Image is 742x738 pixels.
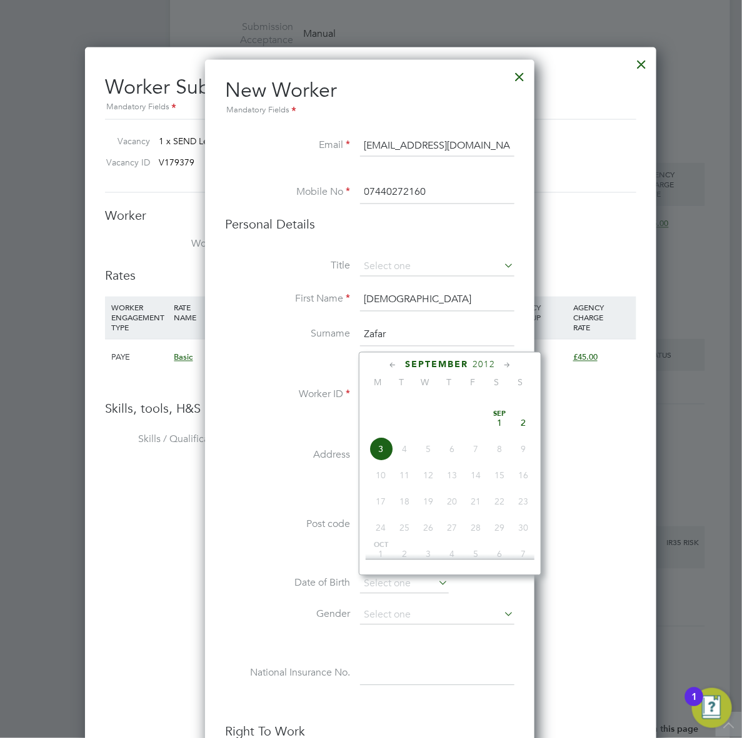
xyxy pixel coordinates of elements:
[369,542,393,566] span: 1
[105,238,230,251] label: Worker
[405,360,468,370] span: September
[108,340,171,376] div: PAYE
[440,463,464,487] span: 13
[360,575,449,594] input: Select one
[225,260,350,273] label: Title
[369,542,393,548] span: Oct
[393,516,416,539] span: 25
[369,437,393,461] span: 3
[225,217,514,233] h3: Personal Details
[159,135,263,147] span: 1 x SEND Lecturer (Outer)
[488,411,511,435] span: 1
[464,463,488,487] span: 14
[507,297,570,329] div: AGENCY MARKUP
[573,352,598,363] span: £45.00
[100,135,150,147] label: Vacancy
[105,433,230,446] label: Skills / Qualifications
[484,377,508,388] span: S
[488,542,511,566] span: 6
[437,377,461,388] span: T
[225,77,514,117] h2: New Worker
[159,157,194,168] span: V179379
[416,516,440,539] span: 26
[360,606,514,625] input: Select one
[508,377,532,388] span: S
[464,516,488,539] span: 28
[511,437,535,461] span: 9
[105,101,636,114] div: Mandatory Fields
[570,297,633,339] div: AGENCY CHARGE RATE
[105,268,636,284] h3: Rates
[488,437,511,461] span: 8
[225,608,350,621] label: Gender
[691,697,697,713] div: 1
[389,377,413,388] span: T
[369,463,393,487] span: 10
[488,516,511,539] span: 29
[511,542,535,566] span: 7
[416,490,440,513] span: 19
[393,437,416,461] span: 4
[393,542,416,566] span: 2
[225,328,350,341] label: Surname
[440,490,464,513] span: 20
[105,208,636,224] h3: Worker
[440,542,464,566] span: 4
[105,401,636,417] h3: Skills, tools, H&S
[225,667,350,680] label: National Insurance No.
[100,157,150,168] label: Vacancy ID
[511,490,535,513] span: 23
[416,437,440,461] span: 5
[393,490,416,513] span: 18
[225,518,350,531] label: Post code
[511,411,535,435] span: 2
[366,377,389,388] span: M
[225,449,350,462] label: Address
[225,139,350,152] label: Email
[511,516,535,539] span: 30
[464,490,488,513] span: 21
[416,463,440,487] span: 12
[225,185,350,199] label: Mobile No
[440,437,464,461] span: 6
[488,463,511,487] span: 15
[416,542,440,566] span: 3
[225,388,350,401] label: Worker ID
[488,411,511,417] span: Sep
[413,377,437,388] span: W
[174,352,193,363] span: Basic
[464,542,488,566] span: 5
[105,65,636,114] h2: Worker Submission
[692,688,732,728] button: Open Resource Center, 1 new notification
[225,293,350,306] label: First Name
[488,490,511,513] span: 22
[108,297,171,339] div: WORKER ENGAGEMENT TYPE
[511,463,535,487] span: 16
[440,516,464,539] span: 27
[225,104,514,117] div: Mandatory Fields
[369,516,393,539] span: 24
[461,377,484,388] span: F
[369,490,393,513] span: 17
[360,258,514,277] input: Select one
[225,577,350,590] label: Date of Birth
[393,463,416,487] span: 11
[473,360,495,370] span: 2012
[464,437,488,461] span: 7
[171,297,255,329] div: RATE NAME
